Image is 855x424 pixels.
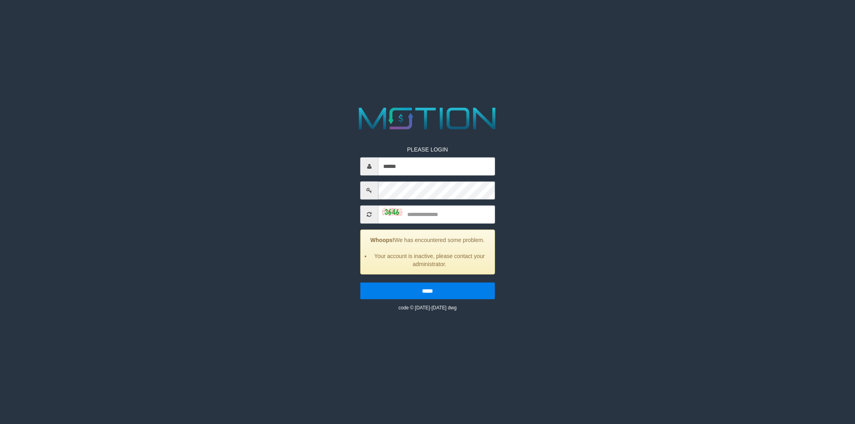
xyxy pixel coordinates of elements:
[353,104,502,133] img: MOTION_logo.png
[360,229,495,274] div: We has encountered some problem.
[371,252,489,268] li: Your account is inactive, please contact your administrator.
[398,305,457,310] small: code © [DATE]-[DATE] dwg
[360,145,495,153] p: PLEASE LOGIN
[370,236,394,243] strong: Whoops!
[382,208,402,216] img: captcha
